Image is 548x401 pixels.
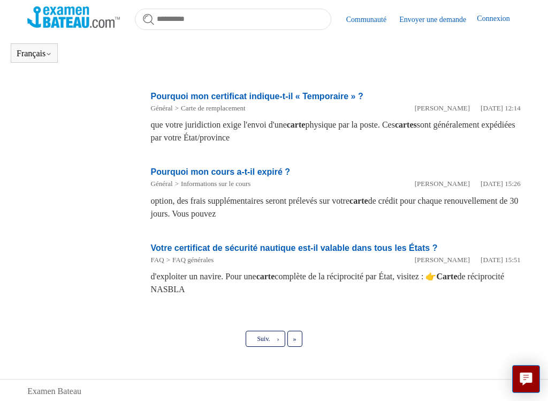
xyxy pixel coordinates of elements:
li: [PERSON_NAME] [415,179,470,189]
li: Informations sur le cours [173,179,251,189]
a: Examen Bateau [27,385,81,398]
time: 07/05/2025 15:26 [481,180,521,188]
li: [PERSON_NAME] [415,255,470,265]
img: Page d’accueil du Centre d’aide Examen Bateau [27,6,120,28]
a: Communauté [346,14,397,25]
a: Votre certificat de sécurité nautique est-il valable dans tous les États ? [151,243,438,253]
a: Pourquoi mon cours a-t-il expiré ? [151,167,290,176]
a: FAQ générales [172,256,214,264]
span: » [293,335,296,343]
li: [PERSON_NAME] [415,103,470,114]
em: carte [349,196,368,205]
a: Connexion [477,13,520,26]
a: Envoyer une demande [399,14,477,25]
time: 07/05/2025 12:14 [481,104,521,112]
input: Rechercher [135,9,331,30]
a: Carte de remplacement [181,104,246,112]
span: Suiv. [257,335,270,343]
a: Suiv. [246,331,285,347]
a: Général [151,104,173,112]
time: 07/05/2025 15:51 [481,256,521,264]
a: Pourquoi mon certificat indique-t-il « Temporaire » ? [151,92,363,101]
button: Français [17,49,52,58]
li: Général [151,103,173,114]
em: Carte [436,272,457,281]
em: cartes [395,120,417,129]
li: Général [151,179,173,189]
a: Informations sur le cours [181,180,250,188]
li: FAQ [151,255,164,265]
div: option, des frais supplémentaires seront prélevés sur votre de crédit pour chaque renouvellement ... [151,195,521,220]
em: carte [256,272,275,281]
a: FAQ [151,256,164,264]
li: FAQ générales [164,255,214,265]
em: carte [287,120,306,129]
li: Carte de remplacement [173,103,246,114]
span: › [277,335,279,343]
div: d'exploiter un navire. Pour une complète de la réciprocité par État, visitez : 👉 de réciprocité N... [151,270,521,296]
div: que votre juridiction exige l'envoi d'une physique par la poste. Ces sont généralement expédiées ... [151,118,521,144]
button: Live chat [512,365,540,393]
a: Général [151,180,173,188]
